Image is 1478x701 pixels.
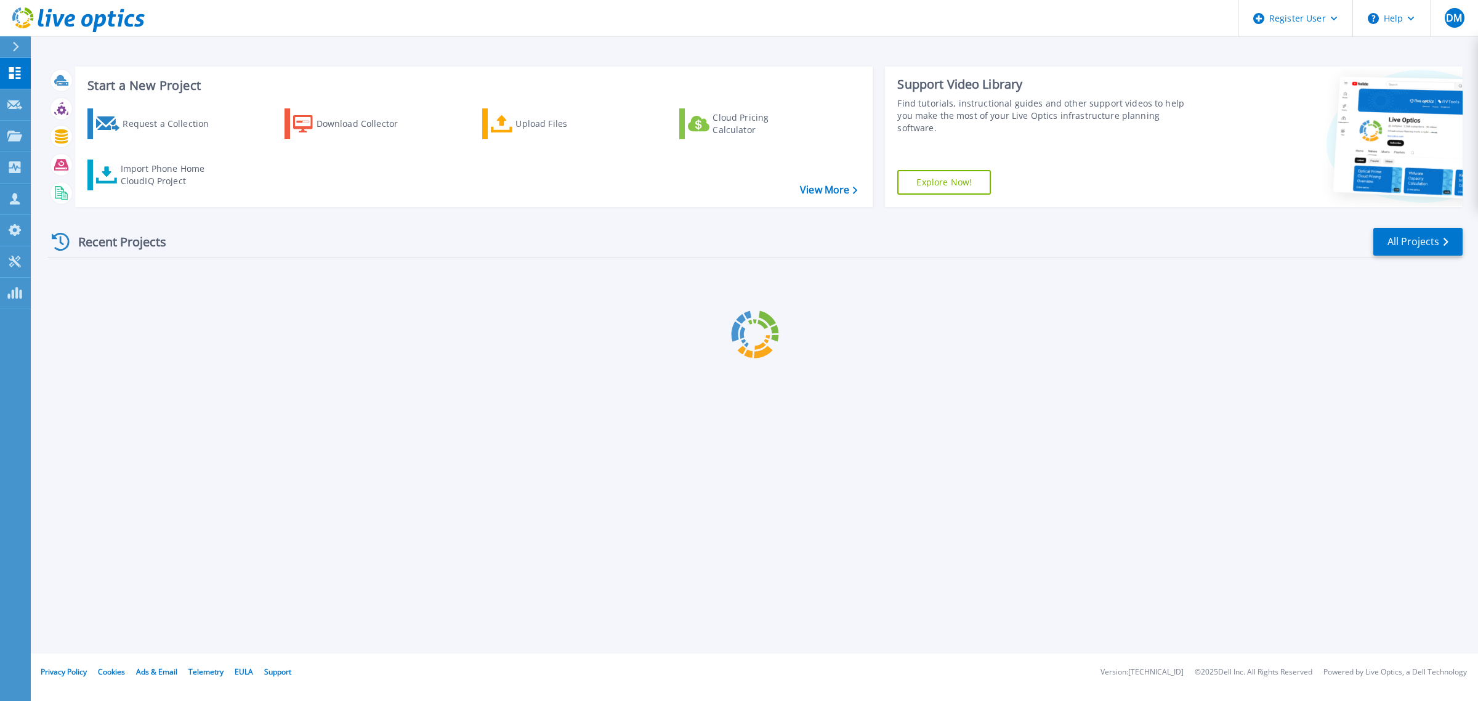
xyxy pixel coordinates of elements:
li: © 2025 Dell Inc. All Rights Reserved [1195,668,1312,676]
h3: Start a New Project [87,79,857,92]
a: Cookies [98,667,125,677]
div: Download Collector [317,111,415,136]
a: Download Collector [285,108,422,139]
a: Support [264,667,291,677]
div: Cloud Pricing Calculator [713,111,811,136]
a: Explore Now! [897,170,991,195]
div: Import Phone Home CloudIQ Project [121,163,217,187]
a: Telemetry [188,667,224,677]
div: Request a Collection [123,111,221,136]
span: DM [1446,13,1462,23]
div: Recent Projects [47,227,183,257]
a: Request a Collection [87,108,225,139]
a: Upload Files [482,108,620,139]
div: Upload Files [515,111,614,136]
div: Support Video Library [897,76,1195,92]
a: All Projects [1373,228,1463,256]
a: Cloud Pricing Calculator [679,108,817,139]
a: EULA [235,667,253,677]
a: Ads & Email [136,667,177,677]
li: Version: [TECHNICAL_ID] [1100,668,1184,676]
a: Privacy Policy [41,667,87,677]
a: View More [800,184,857,196]
li: Powered by Live Optics, a Dell Technology [1323,668,1467,676]
div: Find tutorials, instructional guides and other support videos to help you make the most of your L... [897,97,1195,134]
